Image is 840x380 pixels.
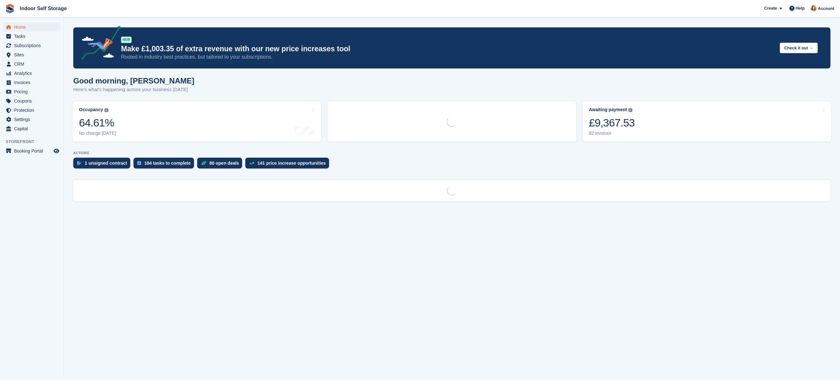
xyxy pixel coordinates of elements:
[3,106,60,115] a: menu
[249,162,254,165] img: price_increase_opportunities-93ffe204e8149a01c8c9dc8f82e8f89637d9d84a8eef4429ea346261dce0b2c0.svg
[73,76,194,85] h1: Good morning, [PERSON_NAME]
[14,97,52,105] span: Coupons
[121,44,775,54] p: Make £1,003.35 of extra revenue with our new price increases tool
[3,50,60,59] a: menu
[14,50,52,59] span: Sites
[121,54,775,61] p: Rooted in industry best practices, but tailored to your subscriptions.
[3,78,60,87] a: menu
[589,116,635,129] div: £9,367.53
[257,161,326,166] div: 141 price increase opportunities
[76,26,121,62] img: price-adjustments-announcement-icon-8257ccfd72463d97f412b2fc003d46551f7dbcb40ab6d574587a9cd5c0d94...
[144,161,191,166] div: 184 tasks to complete
[780,43,818,53] button: Check it out →
[79,131,116,136] div: No change [DATE]
[14,69,52,78] span: Analytics
[3,32,60,41] a: menu
[14,106,52,115] span: Protection
[17,3,69,14] a: Indoor Self Storage
[79,107,103,112] div: Occupancy
[14,32,52,41] span: Tasks
[197,158,246,172] a: 80 open deals
[245,158,332,172] a: 141 price increase opportunities
[628,108,632,112] img: icon-info-grey-7440780725fd019a000dd9b08b2336e03edf1995a4989e88bcd33f0948082b44.svg
[73,151,830,155] p: ACTIONS
[810,5,817,11] img: Emma Higgins
[589,131,635,136] div: 62 invoices
[210,161,239,166] div: 80 open deals
[14,60,52,68] span: CRM
[201,161,206,165] img: deal-1b604bf984904fb50ccaf53a9ad4b4a5d6e5aea283cecdc64d6e3604feb123c2.svg
[14,147,52,155] span: Booking Portal
[14,23,52,32] span: Home
[137,161,141,165] img: task-75834270c22a3079a89374b754ae025e5fb1db73e45f91037f5363f120a921f8.svg
[14,78,52,87] span: Invoices
[104,108,108,112] img: icon-info-grey-7440780725fd019a000dd9b08b2336e03edf1995a4989e88bcd33f0948082b44.svg
[3,23,60,32] a: menu
[79,116,116,129] div: 64.61%
[73,101,321,142] a: Occupancy 64.61% No change [DATE]
[3,147,60,155] a: menu
[133,158,197,172] a: 184 tasks to complete
[818,5,834,12] span: Account
[14,87,52,96] span: Pricing
[3,124,60,133] a: menu
[73,158,133,172] a: 1 unsigned contract
[5,4,15,13] img: stora-icon-8386f47178a22dfd0bd8f6a31ec36ba5ce8667c1dd55bd0f319d3a0aa187defe.svg
[121,37,132,43] div: NEW
[589,107,627,112] div: Awaiting payment
[3,97,60,105] a: menu
[14,124,52,133] span: Capital
[764,5,777,11] span: Create
[3,41,60,50] a: menu
[14,115,52,124] span: Settings
[3,60,60,68] a: menu
[3,69,60,78] a: menu
[73,86,194,93] p: Here's what's happening across your business [DATE]
[53,147,60,155] a: Preview store
[85,161,127,166] div: 1 unsigned contract
[583,101,831,142] a: Awaiting payment £9,367.53 62 invoices
[3,115,60,124] a: menu
[77,161,82,165] img: contract_signature_icon-13c848040528278c33f63329250d36e43548de30e8caae1d1a13099fd9432cc5.svg
[14,41,52,50] span: Subscriptions
[6,139,63,145] span: Storefront
[796,5,805,11] span: Help
[3,87,60,96] a: menu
